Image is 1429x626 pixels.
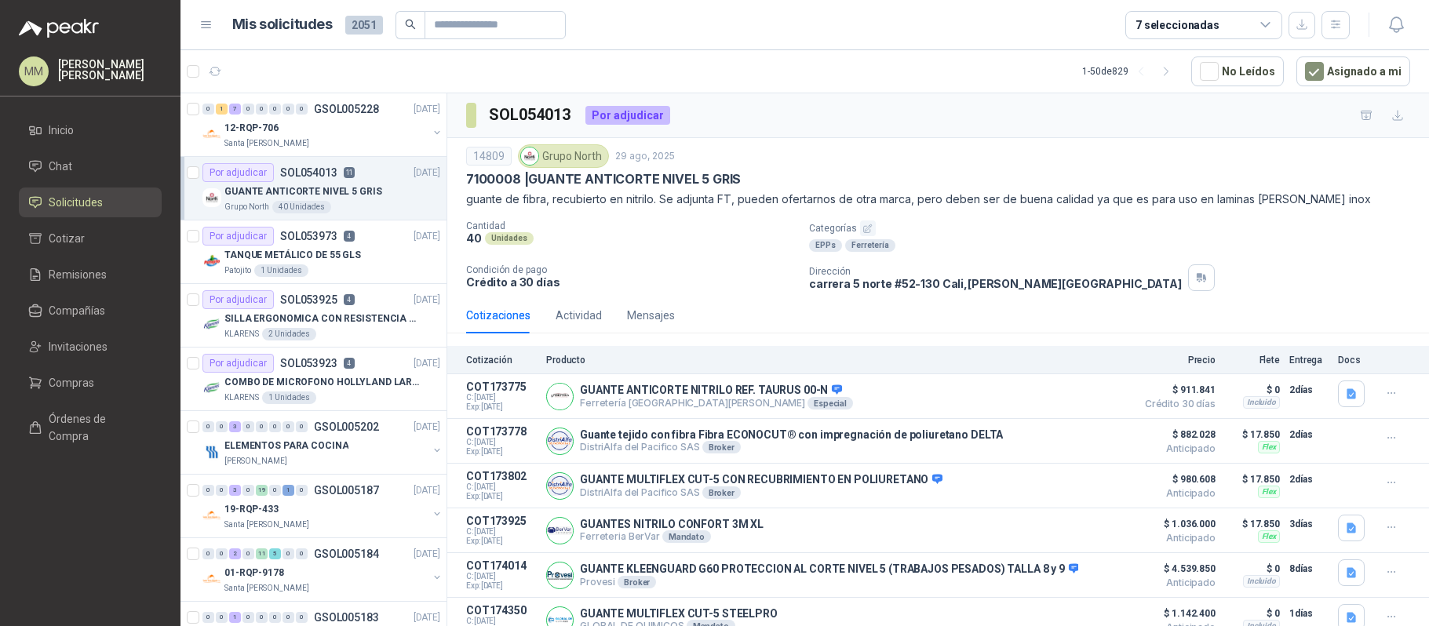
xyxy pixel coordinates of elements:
p: $ 17.850 [1225,470,1280,489]
button: Asignado a mi [1296,56,1410,86]
div: 0 [242,485,254,496]
span: Exp: [DATE] [466,581,537,591]
div: 1 [229,612,241,623]
div: 0 [202,485,214,496]
span: Anticipado [1137,444,1216,453]
span: C: [DATE] [466,527,537,537]
span: $ 1.036.000 [1137,515,1216,533]
button: No Leídos [1191,56,1284,86]
p: Ferreteria BerVar [580,530,764,543]
p: guante de fibra, recubierto en nitrilo. Se adjunta FT, pueden ofertarnos de otra marca, pero debe... [466,191,1410,208]
p: 2 días [1289,470,1329,489]
p: $ 0 [1225,380,1280,399]
p: COT173925 [466,515,537,527]
a: Remisiones [19,260,162,289]
p: [PERSON_NAME] [PERSON_NAME] [58,59,162,81]
img: Company Logo [202,506,221,525]
p: GUANTE ANTICORTE NITRILO REF. TAURUS 00-N [580,384,853,398]
p: GSOL005228 [314,104,379,115]
p: Santa [PERSON_NAME] [224,137,309,150]
p: 1 días [1289,604,1329,623]
a: Invitaciones [19,332,162,362]
p: 4 [344,231,355,242]
a: 0 0 3 0 0 0 0 0 GSOL005202[DATE] Company LogoELEMENTOS PARA COCINA[PERSON_NAME] [202,417,443,468]
div: Broker [702,441,741,453]
span: Anticipado [1137,533,1216,543]
a: 0 1 7 0 0 0 0 0 GSOL005228[DATE] Company Logo12-RQP-706Santa [PERSON_NAME] [202,100,443,150]
span: 2051 [345,16,383,35]
span: search [405,19,416,30]
span: $ 882.028 [1137,425,1216,444]
div: 0 [283,104,294,115]
div: 0 [296,548,308,559]
p: GUANTES NITRILO CONFORT 3M XL [580,518,764,530]
div: 0 [269,421,281,432]
div: 0 [283,421,294,432]
div: 3 [229,421,241,432]
div: 7 [229,104,241,115]
p: 01-RQP-9178 [224,566,284,581]
div: 0 [269,485,281,496]
p: Grupo North [224,201,269,213]
p: $ 0 [1225,604,1280,623]
p: Dirección [809,266,1182,277]
div: Flex [1258,530,1280,543]
p: SOL053973 [280,231,337,242]
p: Precio [1137,355,1216,366]
p: [DATE] [414,166,440,180]
p: GSOL005184 [314,548,379,559]
div: Cotizaciones [466,307,530,324]
div: 0 [296,485,308,496]
h1: Mis solicitudes [232,13,333,36]
div: 0 [256,104,268,115]
p: SOL054013 [280,167,337,178]
div: 3 [229,485,241,496]
p: 4 [344,358,355,369]
p: GSOL005202 [314,421,379,432]
div: 14809 [466,147,512,166]
p: 8 días [1289,559,1329,578]
span: $ 980.608 [1137,470,1216,489]
div: Actividad [556,307,602,324]
p: Condición de pago [466,264,797,275]
div: 1 - 50 de 829 [1082,59,1179,84]
p: 19-RQP-433 [224,502,279,517]
p: KLARENS [224,391,259,404]
a: Cotizar [19,224,162,253]
span: Compañías [49,302,105,319]
a: Compañías [19,296,162,326]
div: 2 Unidades [262,328,316,340]
p: SOL053925 [280,294,337,305]
p: 40 [466,231,482,245]
a: Solicitudes [19,187,162,217]
a: Órdenes de Compra [19,404,162,451]
p: GSOL005187 [314,485,379,496]
p: SOL053923 [280,358,337,369]
div: 0 [216,421,228,432]
p: COT173775 [466,380,537,393]
h3: SOL054013 [489,103,573,127]
p: Cotización [466,355,537,366]
img: Company Logo [202,379,221,398]
div: 7 seleccionadas [1136,16,1219,34]
p: Cantidad [466,220,797,231]
div: 19 [256,485,268,496]
div: EPPs [809,239,842,252]
p: Crédito a 30 días [466,275,797,289]
div: 2 [229,548,241,559]
span: Cotizar [49,230,85,247]
div: 0 [216,485,228,496]
p: Docs [1338,355,1369,366]
p: 2 días [1289,380,1329,399]
p: [DATE] [414,420,440,435]
a: Por adjudicarSOL05401311[DATE] Company LogoGUANTE ANTICORTE NIVEL 5 GRISGrupo North40 Unidades [180,157,447,220]
div: 0 [242,104,254,115]
p: COT173778 [466,425,537,438]
p: Provesi [580,576,1078,588]
a: Por adjudicarSOL0539234[DATE] Company LogoCOMBO DE MICROFONO HOLLYLAND LARK M2KLARENS1 Unidades [180,348,447,411]
div: Flex [1258,441,1280,453]
div: Incluido [1243,396,1280,409]
a: Por adjudicarSOL0539254[DATE] Company LogoSILLA ERGONOMICA CON RESISTENCIA A 150KGKLARENS2 Unidades [180,284,447,348]
div: Por adjudicar [202,290,274,309]
span: Compras [49,374,94,391]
